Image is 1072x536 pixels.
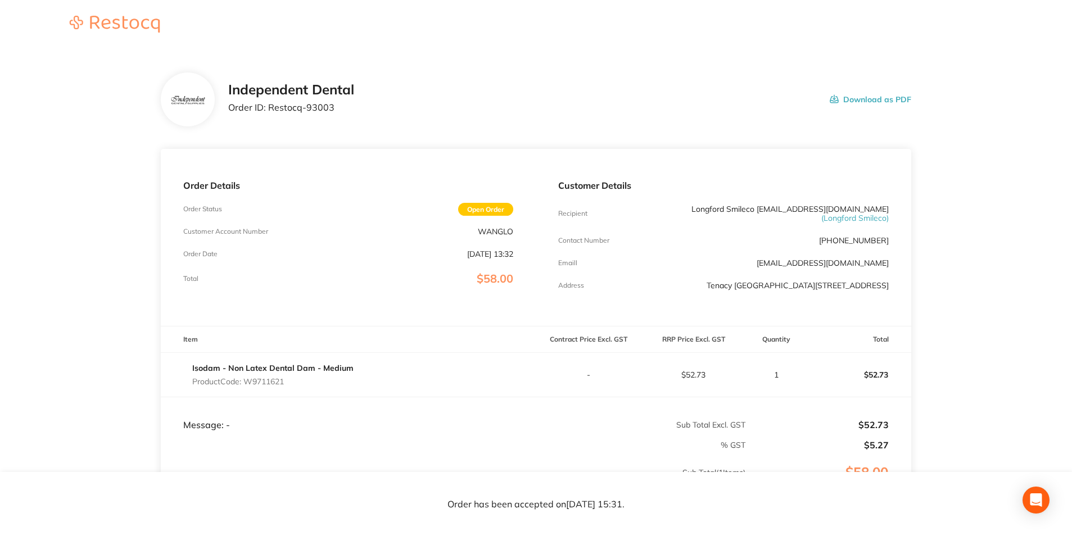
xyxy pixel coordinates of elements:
[192,377,354,386] p: Product Code: W9711621
[467,249,513,258] p: [DATE] 13:32
[558,259,577,267] p: Emaill
[228,82,354,98] h2: Independent Dental
[747,370,806,379] p: 1
[707,281,889,290] p: Tenacy [GEOGRAPHIC_DATA][STREET_ADDRESS]
[458,203,513,216] span: Open Order
[747,465,911,503] p: $58.00
[641,370,745,379] p: $52.73
[447,499,625,509] p: Order has been accepted on [DATE] 15:31 .
[183,275,198,283] p: Total
[536,326,641,353] th: Contract Price Excl. GST
[161,440,745,449] p: % GST
[807,361,911,388] p: $52.73
[558,210,587,217] p: Recipient
[536,370,640,379] p: -
[668,205,889,222] p: Longford Smileco [EMAIL_ADDRESS][DOMAIN_NAME]
[747,440,889,450] p: $5.27
[747,420,889,430] p: $52.73
[478,227,513,236] p: WANGLO
[169,94,206,106] img: bzV5Y2k1dA
[228,102,354,112] p: Order ID: Restocq- 93003
[192,363,354,373] a: Isodam - Non Latex Dental Dam - Medium
[183,250,218,258] p: Order Date
[161,326,536,353] th: Item
[746,326,806,353] th: Quantity
[161,397,536,431] td: Message: -
[757,258,889,268] a: [EMAIL_ADDRESS][DOMAIN_NAME]
[183,205,222,213] p: Order Status
[558,237,609,244] p: Contact Number
[183,180,513,190] p: Order Details
[806,326,911,353] th: Total
[536,420,745,429] p: Sub Total Excl. GST
[161,468,745,499] p: Sub Total ( 1 Items)
[821,213,889,223] span: ( Longford Smileco )
[641,326,746,353] th: RRP Price Excl. GST
[830,82,911,117] button: Download as PDF
[183,228,268,235] p: Customer Account Number
[819,236,889,245] p: [PHONE_NUMBER]
[1023,487,1050,514] div: Open Intercom Messenger
[58,16,171,33] img: Restocq logo
[558,281,584,289] p: Address
[558,180,888,190] p: Customer Details
[58,16,171,34] a: Restocq logo
[477,271,513,285] span: $58.00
